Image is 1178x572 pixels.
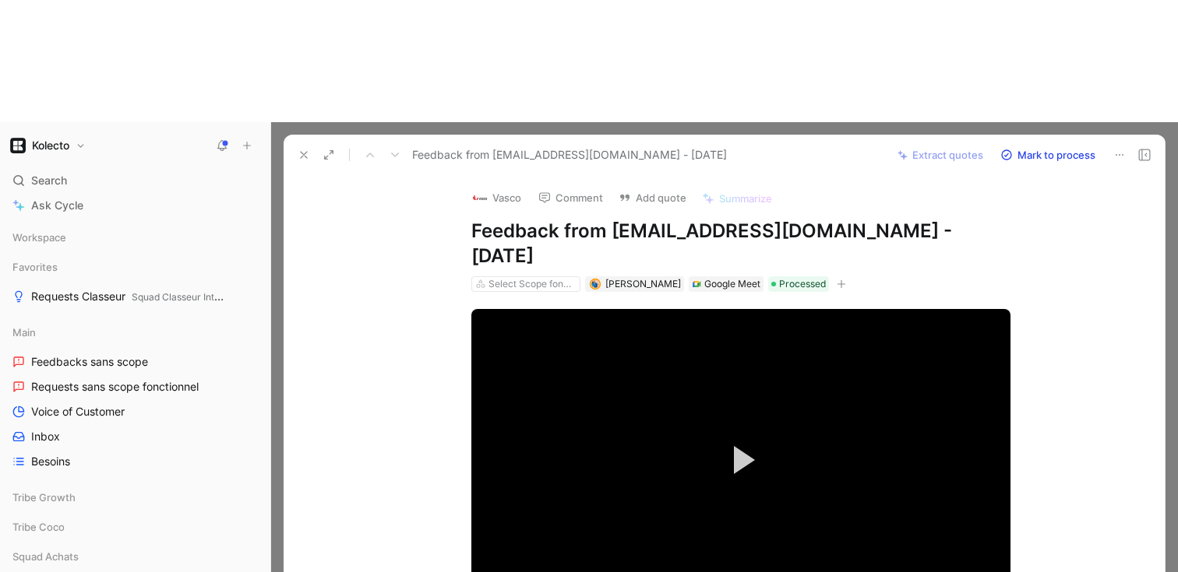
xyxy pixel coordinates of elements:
[32,139,69,153] h1: Kolecto
[531,187,610,209] button: Comment
[412,146,727,164] span: Feedback from [EMAIL_ADDRESS][DOMAIN_NAME] - [DATE]
[12,549,79,564] span: Squad Achats
[472,190,488,205] img: logo
[6,321,264,473] div: MainFeedbacks sans scopeRequests sans scope fonctionnelVoice of CustomerInboxBesoins
[6,169,264,192] div: Search
[10,138,26,153] img: Kolecto
[768,276,829,292] div: Processed
[31,289,227,305] span: Requests Classeur
[31,196,83,215] span: Ask Cycle
[993,144,1102,166] button: Mark to process
[6,285,264,308] a: Requests ClasseurSquad Classeur Intelligent
[6,226,264,249] div: Workspace
[488,276,576,292] div: Select Scope fonctionnels
[704,276,760,292] div: Google Meet
[6,350,264,374] a: Feedbacks sans scope
[31,404,125,419] span: Voice of Customer
[891,144,990,166] button: Extract quotes
[12,519,65,535] span: Tribe Coco
[605,278,681,290] span: [PERSON_NAME]
[31,429,60,444] span: Inbox
[6,515,264,543] div: Tribe Coco
[6,486,264,514] div: Tribe Growth
[6,400,264,423] a: Voice of Customer
[6,321,264,344] div: Main
[31,354,148,370] span: Feedbacks sans scope
[779,276,826,292] span: Processed
[6,135,90,156] button: KolectoKolecto
[612,187,693,209] button: Add quote
[6,545,264,568] div: Squad Achats
[6,375,264,398] a: Requests sans scope fonctionnel
[6,486,264,509] div: Tribe Growth
[12,325,36,340] span: Main
[706,425,776,495] button: Play Video
[132,291,246,303] span: Squad Classeur Intelligent
[6,194,264,217] a: Ask Cycle
[6,425,264,448] a: Inbox
[12,490,76,505] span: Tribe Growth
[6,255,264,279] div: Favorites
[465,186,528,209] button: logoVasco
[31,171,67,190] span: Search
[695,188,779,209] button: Summarize
[6,450,264,473] a: Besoins
[12,230,66,245] span: Workspace
[719,191,772,205] span: Summarize
[31,454,70,469] span: Besoins
[591,279,599,288] img: avatar
[12,259,58,275] span: Favorites
[471,219,1010,268] h1: Feedback from [EMAIL_ADDRESS][DOMAIN_NAME] - [DATE]
[31,379,199,395] span: Requests sans scope fonctionnel
[6,515,264,539] div: Tribe Coco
